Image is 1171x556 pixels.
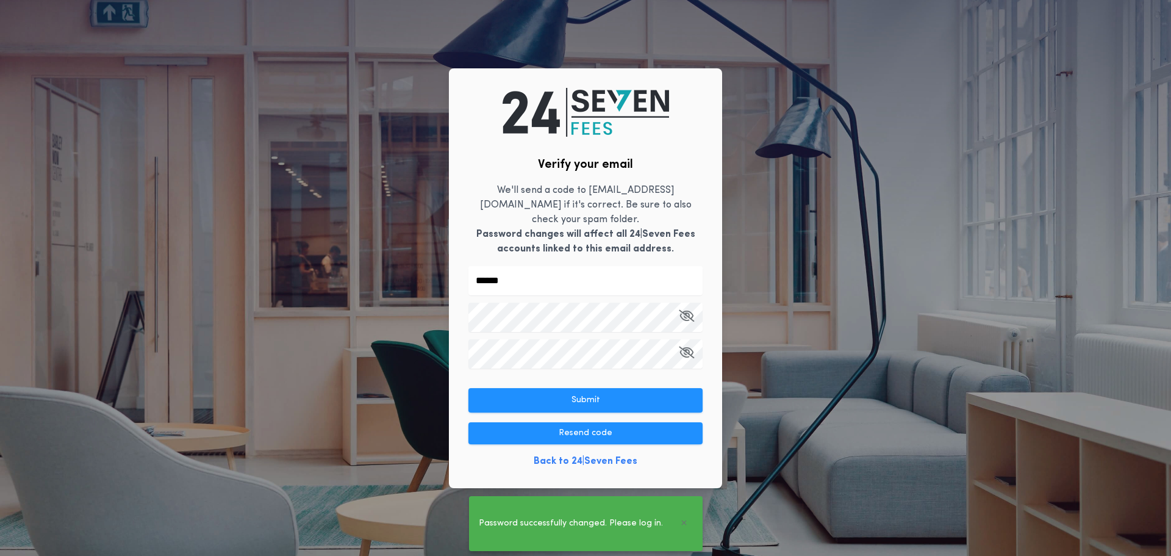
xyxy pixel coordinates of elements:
h2: Verify your email [538,156,633,173]
span: Password successfully changed. Please log in. [479,517,663,530]
button: Submit [468,388,703,413]
a: Back to 24|Seven Fees [534,454,637,469]
b: Password changes will affect all 24|Seven Fees accounts linked to this email address. [476,229,695,254]
img: logo [503,88,669,137]
p: We'll send a code to [EMAIL_ADDRESS][DOMAIN_NAME] if it's correct. Be sure to also check your spa... [468,183,703,256]
button: Resend code [468,422,703,444]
